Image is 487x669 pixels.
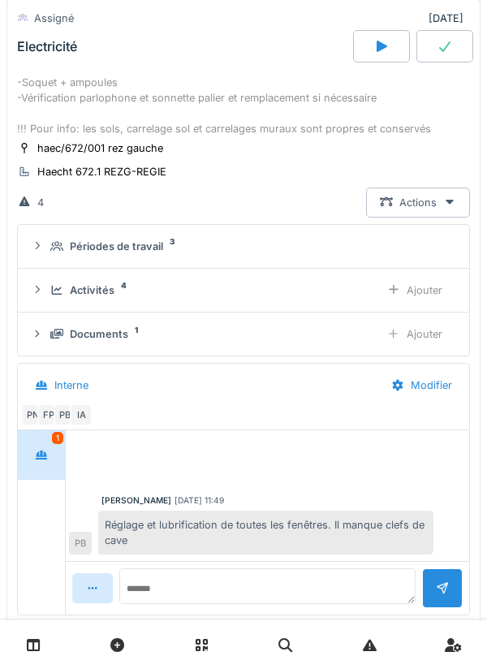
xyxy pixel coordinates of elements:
[24,231,463,261] summary: Périodes de travail3
[98,511,433,555] div: Réglage et lubrification de toutes les fenêtres. Il manque clefs de cave
[377,370,466,400] div: Modifier
[37,404,60,426] div: FP
[34,11,74,26] div: Assigné
[69,532,92,555] div: PB
[37,140,163,156] div: haec/672/001 rez gauche
[101,494,171,507] div: [PERSON_NAME]
[54,378,88,393] div: Interne
[175,494,224,507] div: [DATE] 11:49
[70,326,128,342] div: Documents
[373,275,456,305] div: Ajouter
[52,432,63,444] div: 1
[37,195,44,210] div: 4
[54,404,76,426] div: PB
[37,164,166,179] div: Haecht 672.1 REZG-REGIE
[373,319,456,349] div: Ajouter
[70,404,93,426] div: IA
[21,404,44,426] div: PN
[24,319,463,349] summary: Documents1Ajouter
[70,283,114,298] div: Activités
[366,188,470,218] div: Actions
[429,11,470,26] div: [DATE]
[17,39,77,54] div: Electricité
[24,275,463,305] summary: Activités4Ajouter
[70,239,163,254] div: Périodes de travail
